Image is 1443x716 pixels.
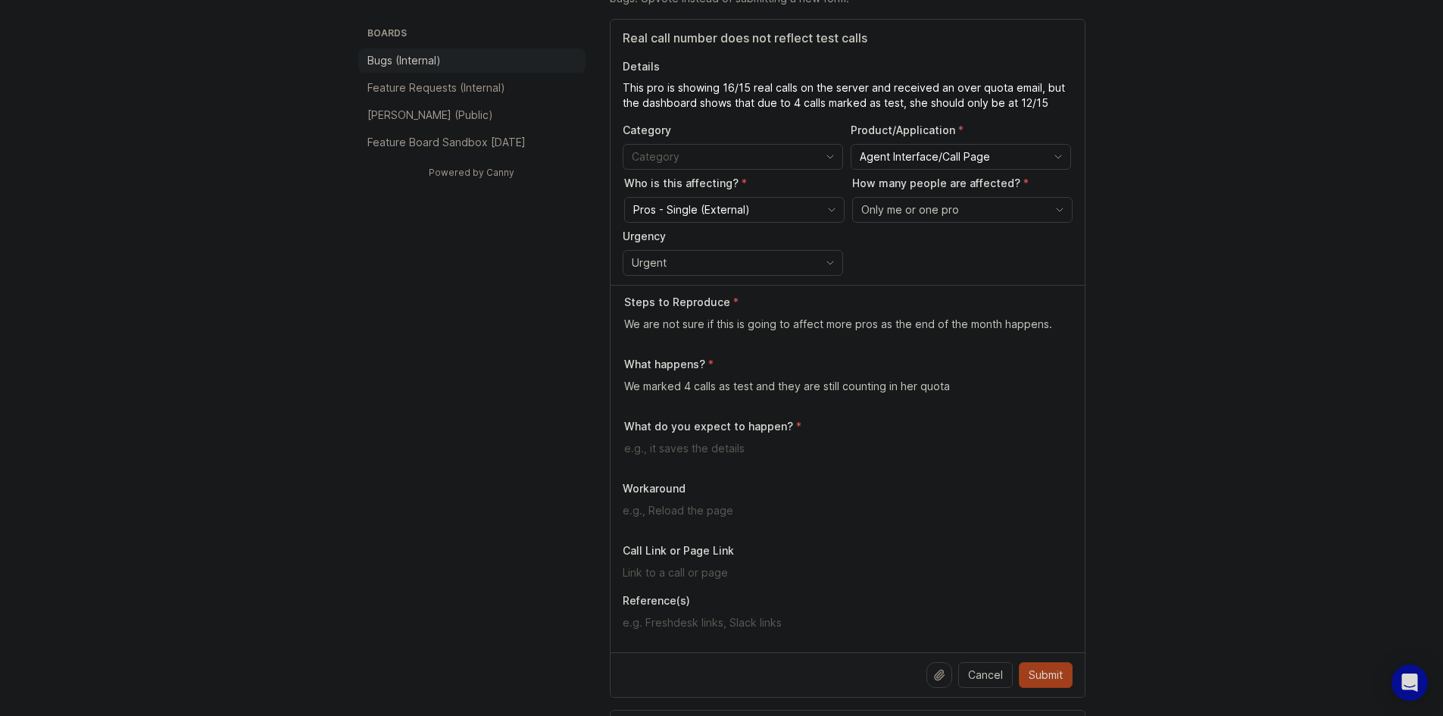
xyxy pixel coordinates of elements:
[623,123,843,138] p: Category
[623,229,843,244] p: Urgency
[818,151,842,163] svg: toggle icon
[851,144,1071,170] div: toggle menu
[623,593,1073,608] p: Reference(s)
[1046,151,1070,163] svg: toggle icon
[358,48,586,73] a: Bugs (Internal)
[861,202,959,218] span: Only me or one pro
[624,176,845,191] p: Who is this affecting?
[818,257,842,269] svg: toggle icon
[633,202,818,218] input: Pros - Single (External)
[852,176,1073,191] p: How many people are affected?
[364,24,586,45] h3: Boards
[623,29,1073,47] input: Title
[624,419,793,434] p: What do you expect to happen?
[852,197,1073,223] div: toggle menu
[623,250,843,276] div: toggle menu
[1391,664,1428,701] div: Open Intercom Messenger
[367,108,493,123] p: [PERSON_NAME] (Public)
[358,103,586,127] a: [PERSON_NAME] (Public)
[851,123,1071,138] p: Product/Application
[958,662,1013,688] button: Cancel
[623,144,843,170] div: toggle menu
[624,357,705,372] p: What happens?
[632,149,817,165] input: Category
[632,255,667,271] span: Urgent
[367,53,441,68] p: Bugs (Internal)
[426,164,517,181] a: Powered by Canny
[860,149,1045,165] input: Agent Interface/Call Page
[623,59,1073,74] p: Details
[820,204,844,216] svg: toggle icon
[623,564,1073,581] input: Link to a call or page
[1029,668,1063,683] span: Submit
[623,80,1073,111] textarea: Details
[624,378,1073,395] textarea: We marked 4 calls as test and they are still counting in her quota
[623,543,1073,558] p: Call Link or Page Link
[358,76,586,100] a: Feature Requests (Internal)
[1019,662,1073,688] button: Submit
[367,80,505,95] p: Feature Requests (Internal)
[358,130,586,155] a: Feature Board Sandbox [DATE]
[624,197,845,223] div: toggle menu
[367,135,526,150] p: Feature Board Sandbox [DATE]
[624,316,1073,333] textarea: We are not sure if this is going to affect more pros as the end of the month happens.
[624,295,730,310] p: Steps to Reproduce
[1048,204,1072,216] svg: toggle icon
[623,481,1073,496] p: Workaround
[968,668,1003,683] span: Cancel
